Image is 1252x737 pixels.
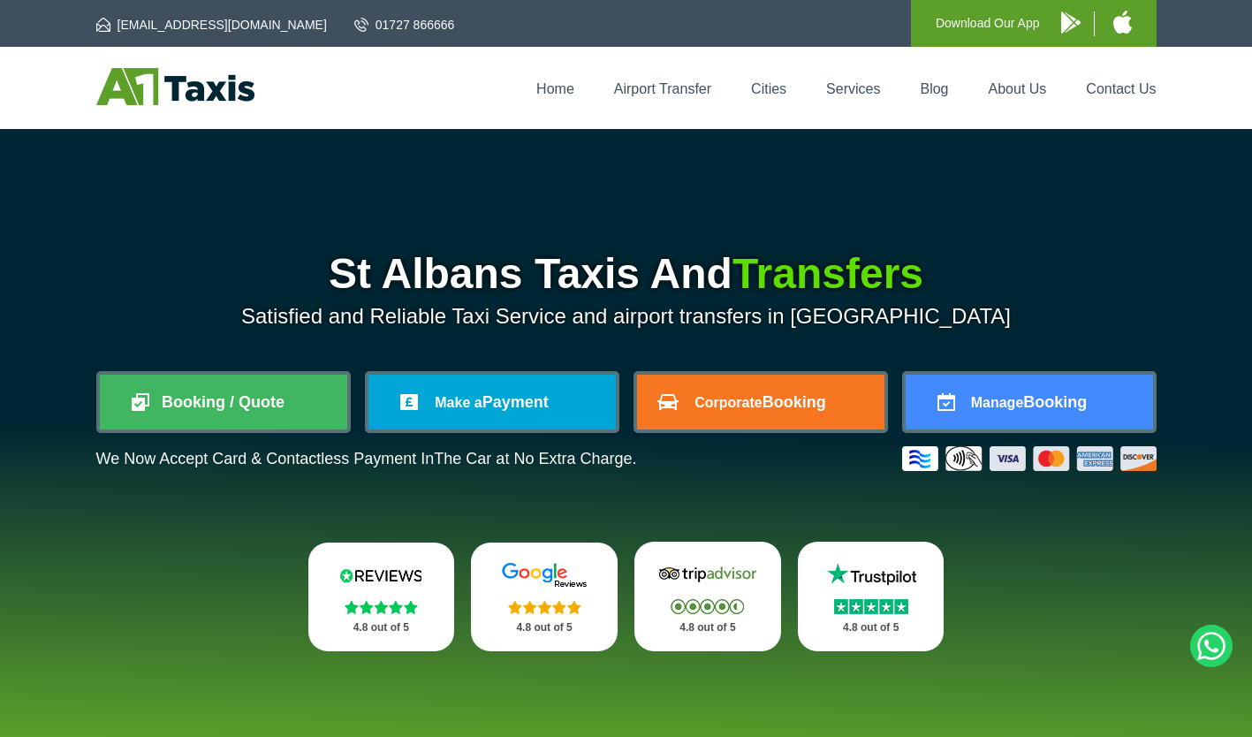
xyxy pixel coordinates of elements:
img: A1 Taxis Android App [1061,11,1081,34]
img: A1 Taxis iPhone App [1113,11,1132,34]
a: [EMAIL_ADDRESS][DOMAIN_NAME] [96,16,327,34]
p: We Now Accept Card & Contactless Payment In [96,450,637,468]
img: Stars [671,599,744,614]
img: Credit And Debit Cards [902,446,1157,471]
span: Make a [435,395,482,410]
a: Tripadvisor Stars 4.8 out of 5 [634,542,781,651]
span: The Car at No Extra Charge. [434,450,636,467]
img: Reviews.io [328,562,434,589]
p: Satisfied and Reliable Taxi Service and airport transfers in [GEOGRAPHIC_DATA] [96,304,1157,329]
a: Google Stars 4.8 out of 5 [471,543,618,651]
img: Google [491,562,597,589]
a: Airport Transfer [614,81,711,96]
a: Make aPayment [368,375,616,429]
a: Home [536,81,574,96]
a: Blog [920,81,948,96]
a: Contact Us [1086,81,1156,96]
a: About Us [989,81,1047,96]
span: Transfers [732,250,923,297]
p: Download Our App [936,12,1040,34]
img: A1 Taxis St Albans LTD [96,68,254,105]
img: Stars [345,600,418,614]
h1: St Albans Taxis And [96,253,1157,295]
a: Trustpilot Stars 4.8 out of 5 [798,542,945,651]
img: Stars [508,600,581,614]
span: Corporate [694,395,762,410]
p: 4.8 out of 5 [490,617,598,639]
p: 4.8 out of 5 [328,617,436,639]
a: 01727 866666 [354,16,455,34]
p: 4.8 out of 5 [654,617,762,639]
p: 4.8 out of 5 [817,617,925,639]
span: Manage [971,395,1024,410]
img: Stars [834,599,908,614]
a: Reviews.io Stars 4.8 out of 5 [308,543,455,651]
a: Booking / Quote [100,375,347,429]
img: Trustpilot [818,561,924,588]
a: Services [826,81,880,96]
img: Tripadvisor [655,561,761,588]
a: Cities [751,81,786,96]
a: CorporateBooking [637,375,884,429]
a: ManageBooking [906,375,1153,429]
